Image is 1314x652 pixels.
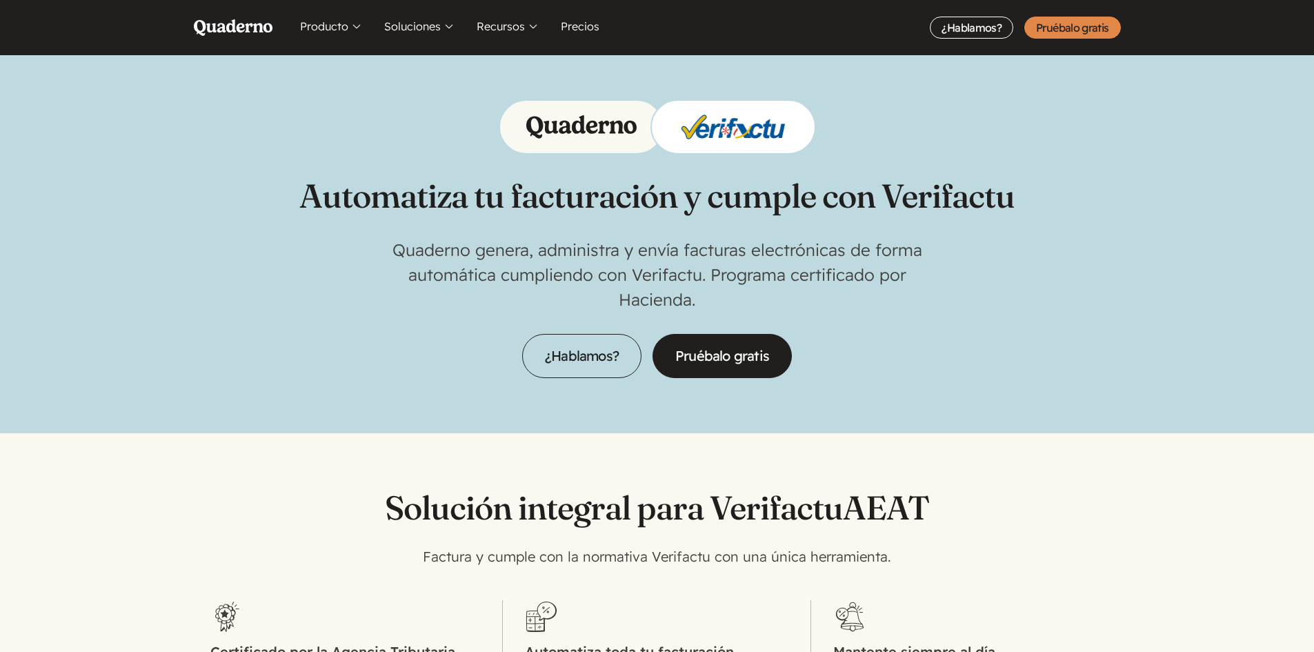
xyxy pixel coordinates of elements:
img: Logo of Verifactu [678,110,788,144]
img: Logo of Quaderno [526,115,637,139]
h2: Solución integral para Verifactu [210,488,1104,527]
a: Pruébalo gratis [1024,17,1120,39]
p: Quaderno genera, administra y envía facturas electrónicas de forma automática cumpliendo con Veri... [381,237,933,312]
a: ¿Hablamos? [522,334,641,378]
h1: Automatiza tu facturación y cumple con Verifactu [299,177,1015,215]
abbr: Agencia Estatal de Administración Tributaria [843,487,929,528]
a: ¿Hablamos? [930,17,1013,39]
a: Pruébalo gratis [653,334,792,378]
p: Factura y cumple con la normativa Verifactu con una única herramienta. [381,546,933,567]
